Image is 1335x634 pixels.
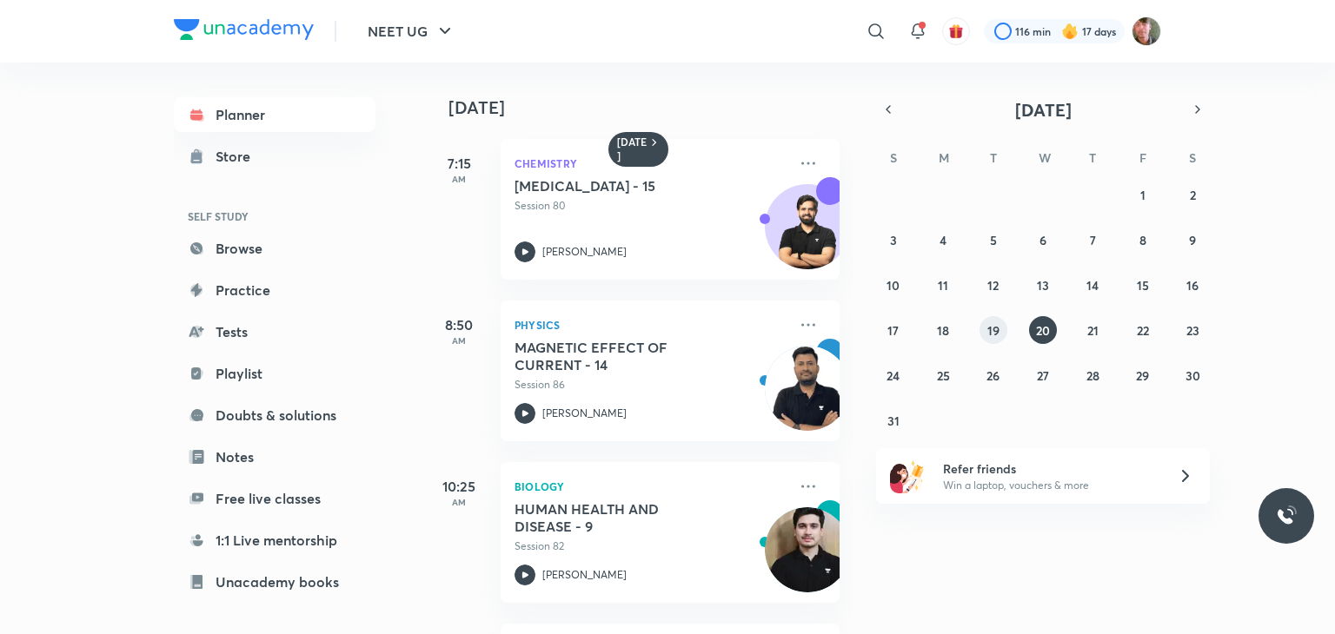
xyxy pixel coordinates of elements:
[887,322,899,339] abbr: August 17, 2025
[515,314,787,335] p: Physics
[1061,23,1079,40] img: streak
[1086,277,1099,294] abbr: August 14, 2025
[948,23,964,39] img: avatar
[1037,367,1049,384] abbr: August 27, 2025
[980,316,1007,344] button: August 19, 2025
[542,244,627,260] p: [PERSON_NAME]
[929,316,957,344] button: August 18, 2025
[174,19,314,40] img: Company Logo
[174,439,375,474] a: Notes
[766,194,849,277] img: Avatar
[880,271,907,299] button: August 10, 2025
[942,17,970,45] button: avatar
[515,538,787,554] p: Session 82
[1079,271,1106,299] button: August 14, 2025
[617,135,648,163] h6: [DATE]
[216,146,261,167] div: Store
[1029,361,1057,389] button: August 27, 2025
[1129,316,1157,344] button: August 22, 2025
[887,413,900,429] abbr: August 31, 2025
[1179,316,1206,344] button: August 23, 2025
[515,153,787,174] p: Chemistry
[990,149,997,166] abbr: Tuesday
[515,476,787,497] p: Biology
[1029,316,1057,344] button: August 20, 2025
[980,361,1007,389] button: August 26, 2025
[937,322,949,339] abbr: August 18, 2025
[880,226,907,254] button: August 3, 2025
[515,500,731,535] h5: HUMAN HEALTH AND DISEASE - 9
[939,149,949,166] abbr: Monday
[1039,149,1051,166] abbr: Wednesday
[424,153,494,174] h5: 7:15
[990,232,997,248] abbr: August 5, 2025
[174,523,375,558] a: 1:1 Live mentorship
[515,177,731,195] h5: HYDROCARBONS - 15
[542,567,627,583] p: [PERSON_NAME]
[1015,98,1072,122] span: [DATE]
[890,149,897,166] abbr: Sunday
[1189,149,1196,166] abbr: Saturday
[900,97,1186,122] button: [DATE]
[1179,181,1206,208] button: August 2, 2025
[887,277,900,294] abbr: August 10, 2025
[1132,17,1161,46] img: Ravii
[1029,226,1057,254] button: August 6, 2025
[980,271,1007,299] button: August 12, 2025
[174,356,375,391] a: Playlist
[929,226,957,254] button: August 4, 2025
[424,476,494,497] h5: 10:25
[174,398,375,433] a: Doubts & solutions
[174,97,375,132] a: Planner
[1190,187,1196,203] abbr: August 2, 2025
[1037,277,1049,294] abbr: August 13, 2025
[880,361,907,389] button: August 24, 2025
[1179,226,1206,254] button: August 9, 2025
[357,14,466,49] button: NEET UG
[1129,271,1157,299] button: August 15, 2025
[174,273,375,307] a: Practice
[987,277,999,294] abbr: August 12, 2025
[424,314,494,335] h5: 8:50
[424,335,494,346] p: AM
[515,198,787,214] p: Session 80
[542,406,627,421] p: [PERSON_NAME]
[880,316,907,344] button: August 17, 2025
[174,314,375,349] a: Tests
[943,459,1157,478] h6: Refer friends
[1179,361,1206,389] button: August 30, 2025
[174,231,375,266] a: Browse
[1139,149,1146,166] abbr: Friday
[1079,226,1106,254] button: August 7, 2025
[1090,232,1096,248] abbr: August 7, 2025
[174,19,314,44] a: Company Logo
[943,478,1157,493] p: Win a laptop, vouchers & more
[929,361,957,389] button: August 25, 2025
[174,139,375,174] a: Store
[424,497,494,507] p: AM
[1079,316,1106,344] button: August 21, 2025
[938,277,948,294] abbr: August 11, 2025
[987,322,1000,339] abbr: August 19, 2025
[1186,322,1199,339] abbr: August 23, 2025
[1179,271,1206,299] button: August 16, 2025
[937,367,950,384] abbr: August 25, 2025
[174,201,375,231] h6: SELF STUDY
[1129,181,1157,208] button: August 1, 2025
[1029,271,1057,299] button: August 13, 2025
[1276,505,1297,526] img: ttu
[890,459,925,493] img: referral
[1087,322,1099,339] abbr: August 21, 2025
[515,377,787,393] p: Session 86
[1129,361,1157,389] button: August 29, 2025
[174,481,375,516] a: Free live classes
[1079,361,1106,389] button: August 28, 2025
[1129,226,1157,254] button: August 8, 2025
[890,232,897,248] abbr: August 3, 2025
[986,367,1000,384] abbr: August 26, 2025
[940,232,946,248] abbr: August 4, 2025
[1186,277,1199,294] abbr: August 16, 2025
[1039,232,1046,248] abbr: August 6, 2025
[1036,322,1050,339] abbr: August 20, 2025
[448,97,857,118] h4: [DATE]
